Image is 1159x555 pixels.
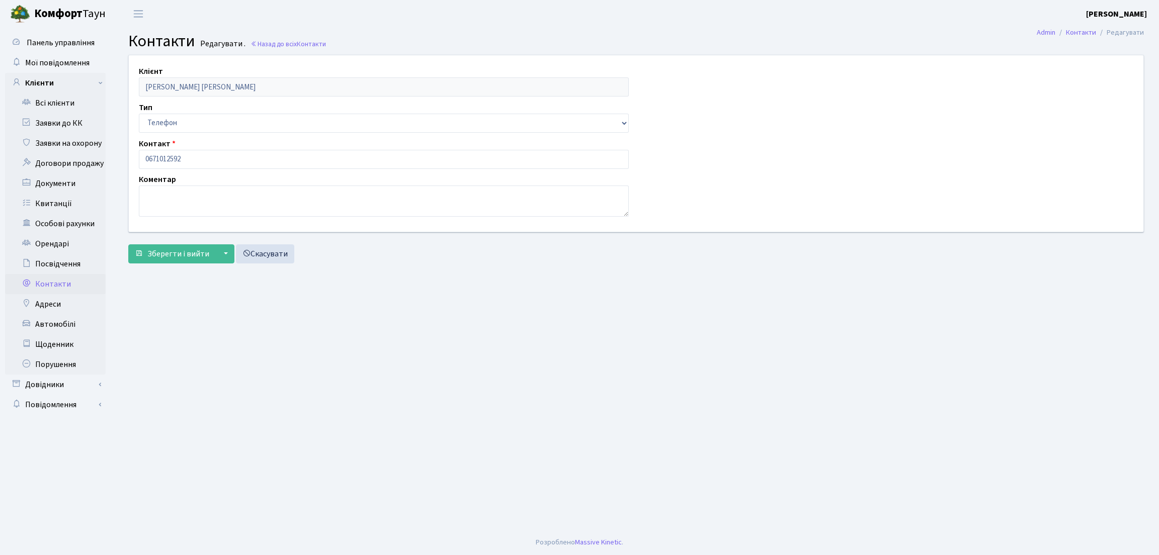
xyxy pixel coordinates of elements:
[139,138,176,150] label: Контакт
[128,244,216,263] button: Зберегти і вийти
[575,537,622,547] a: Massive Kinetic
[5,33,106,53] a: Панель управління
[147,248,209,259] span: Зберегти і вийти
[5,153,106,173] a: Договори продажу
[5,133,106,153] a: Заявки на охорону
[139,102,152,114] label: Тип
[5,173,106,194] a: Документи
[1037,27,1055,38] a: Admin
[25,57,90,68] span: Мої повідомлення
[1066,27,1096,38] a: Контакти
[5,234,106,254] a: Орендарі
[5,395,106,415] a: Повідомлення
[5,274,106,294] a: Контакти
[5,354,106,375] a: Порушення
[34,6,106,23] span: Таун
[5,93,106,113] a: Всі клієнти
[198,39,245,49] small: Редагувати .
[1022,22,1159,43] nav: breadcrumb
[128,30,195,53] span: Контакти
[5,375,106,395] a: Довідники
[139,65,163,77] label: Клієнт
[251,39,326,49] a: Назад до всіхКонтакти
[5,254,106,274] a: Посвідчення
[236,244,294,263] a: Скасувати
[5,53,106,73] a: Мої повідомлення
[5,294,106,314] a: Адреси
[34,6,82,22] b: Комфорт
[5,73,106,93] a: Клієнти
[5,214,106,234] a: Особові рахунки
[5,194,106,214] a: Квитанції
[10,4,30,24] img: logo.png
[1086,9,1147,20] b: [PERSON_NAME]
[5,113,106,133] a: Заявки до КК
[5,314,106,334] a: Автомобілі
[297,39,326,49] span: Контакти
[126,6,151,22] button: Переключити навігацію
[27,37,95,48] span: Панель управління
[139,173,176,186] label: Коментар
[5,334,106,354] a: Щоденник
[536,537,623,548] div: Розроблено .
[1086,8,1147,20] a: [PERSON_NAME]
[1096,27,1144,38] li: Редагувати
